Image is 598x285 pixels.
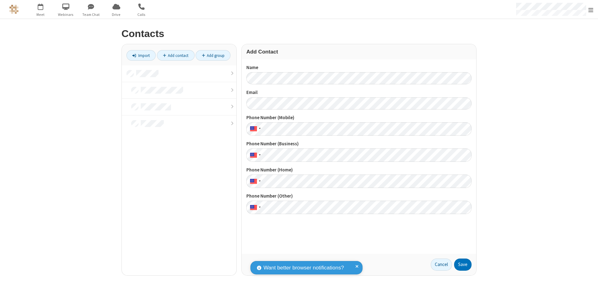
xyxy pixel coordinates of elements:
button: Save [454,259,472,271]
a: Add contact [157,50,195,61]
div: United States: + 1 [246,122,263,136]
label: Email [246,89,472,96]
span: Calls [130,12,153,17]
span: Meet [29,12,52,17]
a: Add group [196,50,230,61]
span: Team Chat [79,12,103,17]
h2: Contacts [121,28,477,39]
a: Cancel [431,259,452,271]
h3: Add Contact [246,49,472,55]
label: Name [246,64,472,71]
a: Import [126,50,156,61]
img: QA Selenium DO NOT DELETE OR CHANGE [9,5,19,14]
div: United States: + 1 [246,148,263,162]
label: Phone Number (Mobile) [246,114,472,121]
div: United States: + 1 [246,175,263,188]
span: Webinars [54,12,78,17]
label: Phone Number (Home) [246,166,472,174]
label: Phone Number (Other) [246,193,472,200]
span: Want better browser notifications? [263,264,344,272]
div: United States: + 1 [246,201,263,214]
label: Phone Number (Business) [246,140,472,147]
span: Drive [105,12,128,17]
